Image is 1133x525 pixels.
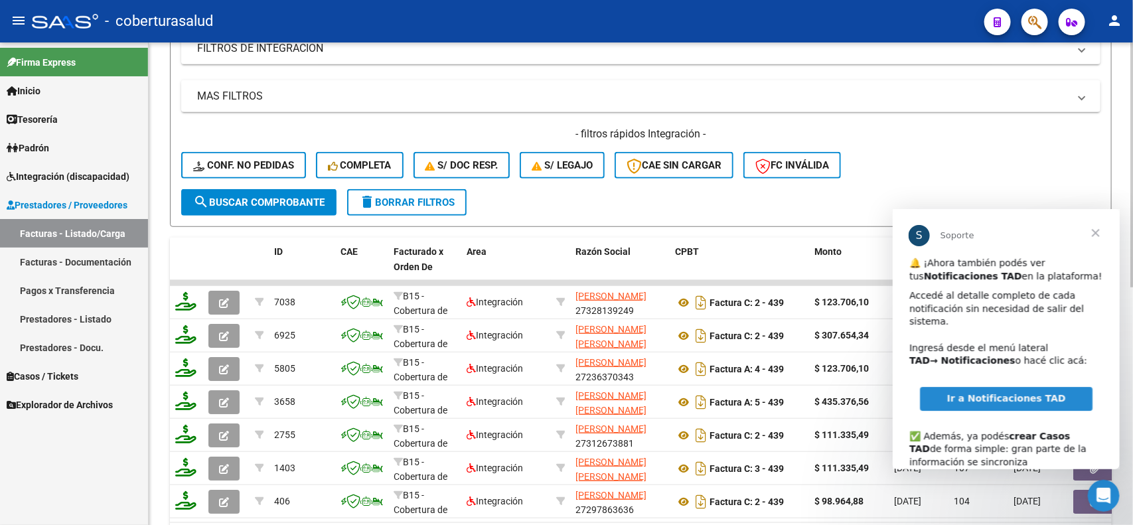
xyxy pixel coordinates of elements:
[575,390,646,416] span: [PERSON_NAME] [PERSON_NAME]
[575,423,646,434] span: [PERSON_NAME]
[520,152,605,179] button: S/ legajo
[575,455,664,483] div: 27301860426
[627,159,721,171] span: CAE SIN CARGAR
[181,189,337,216] button: Buscar Comprobante
[394,390,447,431] span: B15 - Cobertura de Salud
[710,297,784,308] strong: Factura C: 2 - 439
[575,322,664,350] div: 27313380152
[193,159,294,171] span: Conf. no pedidas
[692,425,710,446] i: Descargar documento
[894,496,921,506] span: [DATE]
[274,246,283,257] span: ID
[269,238,335,296] datatable-header-cell: ID
[809,238,889,296] datatable-header-cell: Monto
[394,324,447,365] span: B15 - Cobertura de Salud
[814,429,869,440] strong: $ 111.335,49
[814,330,869,340] strong: $ 307.654,34
[394,423,447,465] span: B15 - Cobertura de Salud
[814,297,869,307] strong: $ 123.706,10
[7,55,76,70] span: Firma Express
[670,238,809,296] datatable-header-cell: CPBT
[193,194,209,210] mat-icon: search
[335,238,388,296] datatable-header-cell: CAE
[274,463,295,473] span: 1403
[274,330,295,340] span: 6925
[755,159,829,171] span: FC Inválida
[347,189,467,216] button: Borrar Filtros
[7,84,40,98] span: Inicio
[575,289,664,317] div: 27328139249
[316,152,404,179] button: Completa
[814,463,869,473] strong: $ 111.335,49
[814,396,869,407] strong: $ 435.376,56
[615,152,733,179] button: CAE SIN CARGAR
[467,463,523,473] span: Integración
[532,159,593,171] span: S/ legajo
[274,363,295,374] span: 5805
[7,198,127,212] span: Prestadores / Proveedores
[575,421,664,449] div: 27312673881
[575,246,631,257] span: Razón Social
[17,208,210,299] div: ✅ Además, ya podés de forma simple: gran parte de la información se sincroniza automáticamente y ...
[710,463,784,474] strong: Factura C: 3 - 439
[710,430,784,441] strong: Factura C: 2 - 439
[394,246,443,272] span: Facturado x Orden De
[692,292,710,313] i: Descargar documento
[181,33,1100,64] mat-expansion-panel-header: FILTROS DE INTEGRACION
[181,127,1100,141] h4: - filtros rápidos Integración -
[467,429,523,440] span: Integración
[1014,496,1041,506] span: [DATE]
[197,41,1069,56] mat-panel-title: FILTROS DE INTEGRACION
[675,246,699,257] span: CPBT
[692,491,710,512] i: Descargar documento
[274,396,295,407] span: 3658
[575,291,646,301] span: [PERSON_NAME]
[575,490,646,500] span: [PERSON_NAME]
[1106,13,1122,29] mat-icon: person
[889,238,948,296] datatable-header-cell: Fecha Cpbt
[575,324,646,350] span: [PERSON_NAME] [PERSON_NAME]
[575,355,664,383] div: 27236370343
[181,80,1100,112] mat-expansion-panel-header: MAS FILTROS
[467,297,523,307] span: Integración
[710,364,784,374] strong: Factura A: 4 - 439
[274,297,295,307] span: 7038
[814,496,864,506] strong: $ 98.964,88
[461,238,551,296] datatable-header-cell: Area
[692,358,710,380] i: Descargar documento
[570,238,670,296] datatable-header-cell: Razón Social
[1088,480,1120,512] iframe: Intercom live chat
[340,246,358,257] span: CAE
[197,89,1069,104] mat-panel-title: MAS FILTROS
[359,196,455,208] span: Borrar Filtros
[181,152,306,179] button: Conf. no pedidas
[575,357,646,368] span: [PERSON_NAME]
[7,369,78,384] span: Casos / Tickets
[954,496,970,506] span: 104
[11,13,27,29] mat-icon: menu
[893,209,1120,469] iframe: Intercom live chat mensaje
[7,169,129,184] span: Integración (discapacidad)
[692,325,710,346] i: Descargar documento
[328,159,392,171] span: Completa
[710,331,784,341] strong: Factura C: 2 - 439
[7,141,49,155] span: Padrón
[388,238,461,296] datatable-header-cell: Facturado x Orden De
[193,196,325,208] span: Buscar Comprobante
[394,291,447,332] span: B15 - Cobertura de Salud
[467,363,523,374] span: Integración
[7,398,113,412] span: Explorador de Archivos
[467,246,487,257] span: Area
[7,112,58,127] span: Tesorería
[710,496,784,507] strong: Factura C: 2 - 439
[425,159,498,171] span: S/ Doc Resp.
[467,496,523,506] span: Integración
